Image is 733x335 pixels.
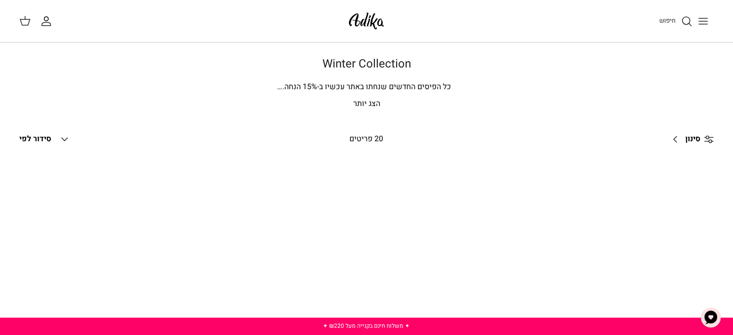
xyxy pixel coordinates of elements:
p: הצג יותר [29,98,704,110]
span: כל הפיסים החדשים שנחתו באתר עכשיו ב- [317,81,451,93]
a: החשבון שלי [40,15,56,27]
h1: Winter Collection [29,57,704,71]
span: 15 [303,81,311,93]
span: סינון [685,133,700,146]
span: סידור לפי [19,133,51,145]
button: צ'אט [696,303,725,332]
button: Toggle menu [693,11,714,32]
a: ✦ משלוח חינם בקנייה מעל ₪220 ✦ [323,322,410,330]
div: 20 פריטים [283,133,449,146]
span: חיפוש [659,16,676,25]
img: Adika IL [346,10,387,32]
button: סידור לפי [19,129,70,150]
a: סינון [666,128,714,151]
a: חיפוש [659,15,693,27]
span: % הנחה. [277,81,317,93]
